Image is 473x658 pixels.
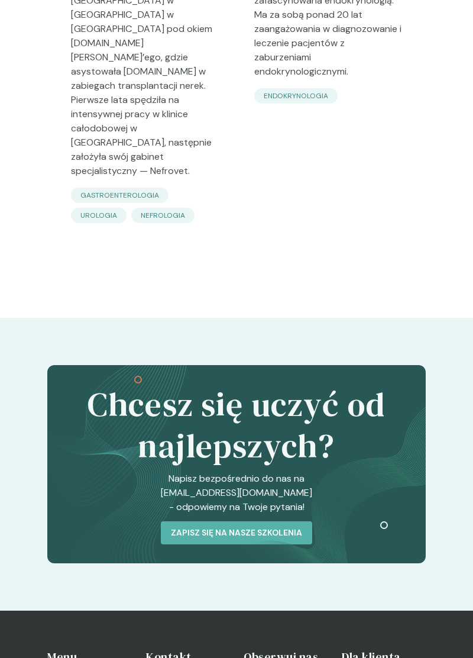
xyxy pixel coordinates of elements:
[161,486,312,500] a: [EMAIL_ADDRESS][DOMAIN_NAME]
[80,190,159,201] p: gastroenterologia
[80,210,117,221] p: urologia
[161,526,312,538] a: Zapisz się na nasze szkolenia
[161,521,312,544] button: Zapisz się na nasze szkolenia
[141,210,185,221] p: nefrologia
[171,527,302,539] p: Zapisz się na nasze szkolenia
[161,472,312,514] span: Napisz bezpośrednio do nas na - odpowiemy na Twoje pytania!
[264,91,328,101] p: endokrynologia
[66,384,407,467] h2: Chcesz się uczyć od najlepszych?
